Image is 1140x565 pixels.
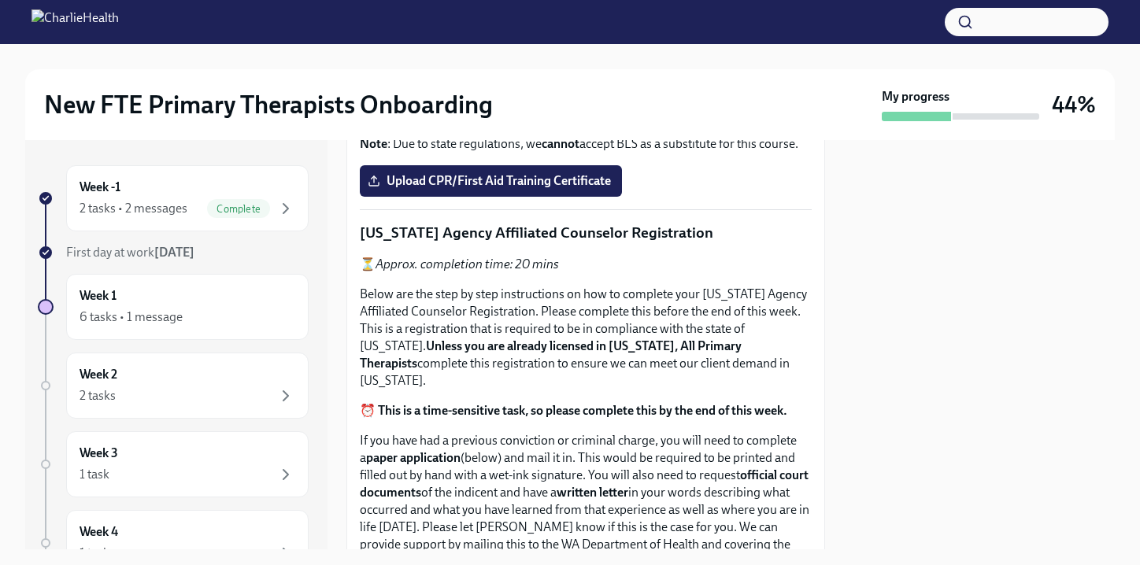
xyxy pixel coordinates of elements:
span: First day at work [66,245,194,260]
p: Below are the step by step instructions on how to complete your [US_STATE] Agency Affiliated Coun... [360,286,812,390]
strong: [DATE] [154,245,194,260]
a: First day at work[DATE] [38,244,309,261]
h6: Week -1 [80,179,120,196]
p: ⏳ [360,256,812,273]
a: Week 22 tasks [38,353,309,419]
strong: Unless you are already licensed in [US_STATE], All Primary Therapists [360,338,742,371]
label: Upload CPR/First Aid Training Certificate [360,165,622,197]
h6: Week 1 [80,287,117,305]
div: 2 tasks • 2 messages [80,200,187,217]
a: Week 16 tasks • 1 message [38,274,309,340]
span: Upload CPR/First Aid Training Certificate [371,173,611,189]
div: 2 tasks [80,387,116,404]
strong: cannot [542,136,579,151]
p: : Due to state regulations, we accept BLS as a substitute for this course. [360,135,812,153]
h3: 44% [1052,90,1096,119]
h2: New FTE Primary Therapists Onboarding [44,89,493,120]
p: [US_STATE] Agency Affiliated Counselor Registration [360,223,812,243]
h6: Week 3 [80,445,118,462]
strong: My progress [882,88,949,105]
div: 1 task [80,466,109,483]
span: Complete [207,203,270,215]
strong: ⏰ This is a time-sensitive task, so please complete this by the end of this week. [360,403,787,418]
strong: Note [360,136,387,151]
a: Week -12 tasks • 2 messagesComplete [38,165,309,231]
a: Week 31 task [38,431,309,497]
strong: paper application [366,450,461,465]
em: Approx. completion time: 20 mins [376,257,559,271]
h6: Week 2 [80,366,117,383]
img: CharlieHealth [31,9,119,35]
strong: written letter [557,485,628,500]
div: 1 task [80,545,109,562]
div: 6 tasks • 1 message [80,308,183,326]
strong: official court documents [360,467,809,500]
h6: Week 4 [80,523,118,541]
